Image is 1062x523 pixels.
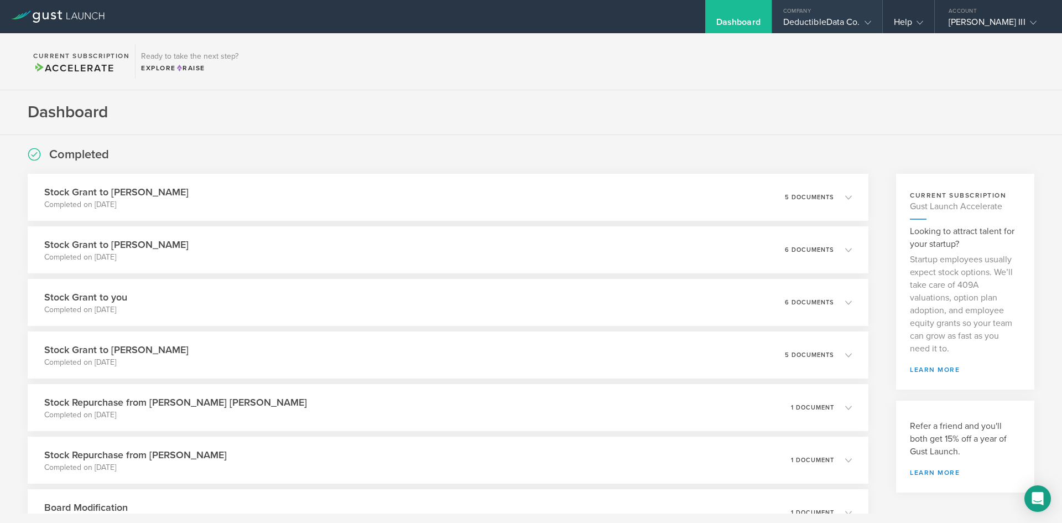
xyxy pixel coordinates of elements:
p: Startup employees usually expect stock options. We’ll take care of 409A valuations, option plan a... [910,253,1021,355]
p: 1 document [791,457,834,463]
div: DeductibleData Co. [783,17,871,33]
p: Completed on [DATE] [44,304,127,315]
div: Ready to take the next step?ExploreRaise [135,44,244,79]
div: [PERSON_NAME] III [949,17,1043,33]
div: Help [894,17,923,33]
h3: Ready to take the next step? [141,53,238,60]
p: 5 documents [785,194,834,200]
h2: Completed [49,147,109,163]
p: Completed on [DATE] [44,252,189,263]
h3: Refer a friend and you'll both get 15% off a year of Gust Launch. [910,420,1021,458]
h3: Board Modification [44,500,128,515]
p: Completed on [DATE] [44,199,189,210]
p: 6 documents [785,299,834,305]
h3: Looking to attract talent for your startup? [910,225,1021,251]
a: learn more [910,366,1021,373]
p: 1 document [791,405,834,411]
p: 6 documents [785,247,834,253]
span: Accelerate [33,62,114,74]
h2: Current Subscription [33,53,129,59]
h3: Stock Grant to [PERSON_NAME] [44,237,189,252]
p: Completed on [DATE] [44,462,227,473]
h3: Stock Repurchase from [PERSON_NAME] [44,448,227,462]
span: Raise [176,64,205,72]
h3: Stock Grant to [PERSON_NAME] [44,185,189,199]
h3: current subscription [910,190,1021,200]
p: Completed on [DATE] [44,357,189,368]
h3: Stock Grant to [PERSON_NAME] [44,343,189,357]
div: Dashboard [716,17,761,33]
div: Explore [141,63,238,73]
h4: Gust Launch Accelerate [910,200,1021,213]
p: Completed on [DATE] [44,410,307,421]
p: 5 documents [785,352,834,358]
div: Open Intercom Messenger [1024,485,1051,512]
h3: Stock Grant to you [44,290,127,304]
a: Learn more [910,469,1021,476]
p: 1 document [791,510,834,516]
h3: Stock Repurchase from [PERSON_NAME] [PERSON_NAME] [44,395,307,410]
